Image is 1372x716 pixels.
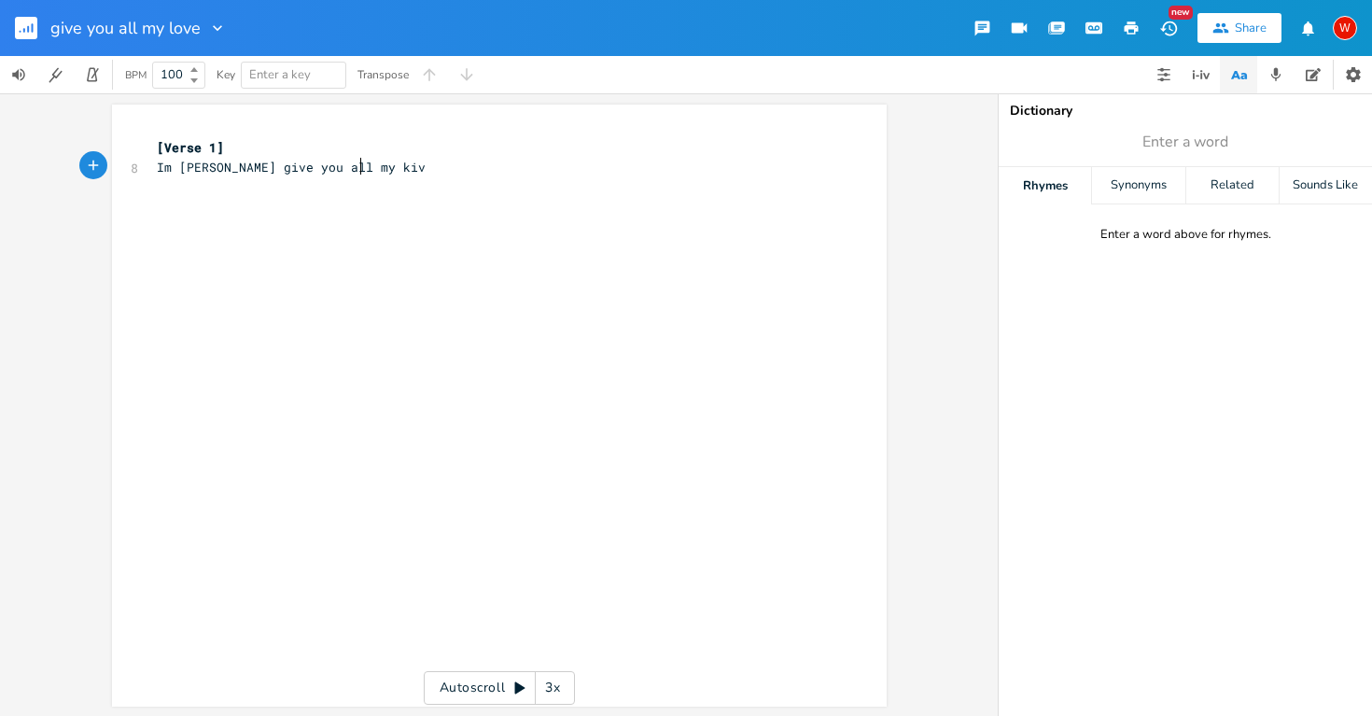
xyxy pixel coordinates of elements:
[249,66,311,83] span: Enter a key
[125,70,147,80] div: BPM
[999,167,1091,204] div: Rhymes
[1333,7,1357,49] button: W
[157,159,426,175] span: Im [PERSON_NAME] give you all my kiv
[1186,167,1279,204] div: Related
[1092,167,1184,204] div: Synonyms
[157,139,224,156] span: [Verse 1]
[1280,167,1372,204] div: Sounds Like
[50,20,201,36] span: give you all my love
[357,69,409,80] div: Transpose
[1010,105,1361,118] div: Dictionary
[1169,6,1193,20] div: New
[424,671,575,705] div: Autoscroll
[1142,132,1228,153] span: Enter a word
[1150,11,1187,45] button: New
[1235,20,1267,36] div: Share
[1197,13,1281,43] button: Share
[536,671,569,705] div: 3x
[1333,16,1357,40] div: Wallette Watson
[217,69,235,80] div: Key
[1100,227,1271,243] div: Enter a word above for rhymes.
